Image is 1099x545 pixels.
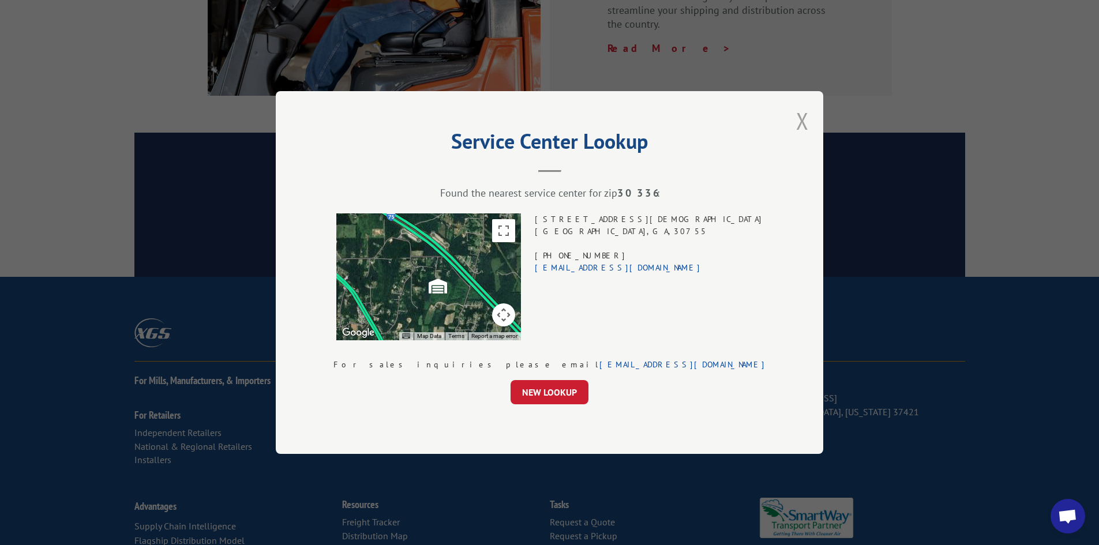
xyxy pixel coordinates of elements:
strong: 30336 [617,186,657,200]
a: Terms (opens in new tab) [448,333,464,339]
div: Found the nearest service center for zip : [333,186,766,200]
button: Map Data [417,332,441,340]
a: Open chat [1051,499,1085,533]
button: Map camera controls [492,303,515,326]
h2: Service Center Lookup [333,133,766,155]
img: svg%3E [429,277,447,295]
a: [EMAIL_ADDRESS][DOMAIN_NAME] [599,359,766,370]
a: Open this area in Google Maps (opens a new window) [339,325,377,340]
button: NEW LOOKUP [511,380,588,404]
button: Toggle fullscreen view [492,219,515,242]
a: Report a map error [471,333,517,339]
img: Google [339,325,377,340]
div: [STREET_ADDRESS][DEMOGRAPHIC_DATA] [GEOGRAPHIC_DATA] , GA , 30755 [PHONE_NUMBER] [535,213,763,340]
a: [EMAIL_ADDRESS][DOMAIN_NAME] [535,262,701,273]
button: Close modal [796,106,809,136]
div: For sales inquiries please email [333,359,766,371]
button: Keyboard shortcuts [402,332,410,340]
